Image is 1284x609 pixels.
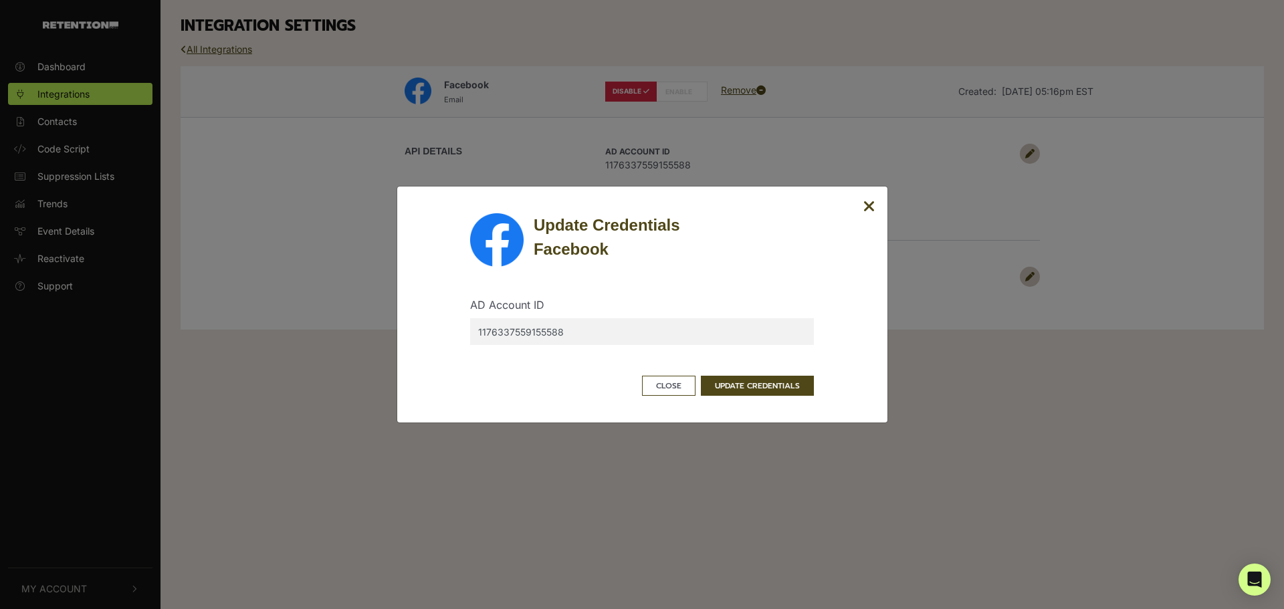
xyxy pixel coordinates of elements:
strong: Facebook [534,240,609,258]
button: Close [863,199,875,215]
input: [AD Account ID] [470,318,814,345]
label: AD Account ID [470,297,544,313]
img: Facebook [470,213,524,267]
div: Update Credentials [534,213,814,261]
div: Open Intercom Messenger [1239,564,1271,596]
